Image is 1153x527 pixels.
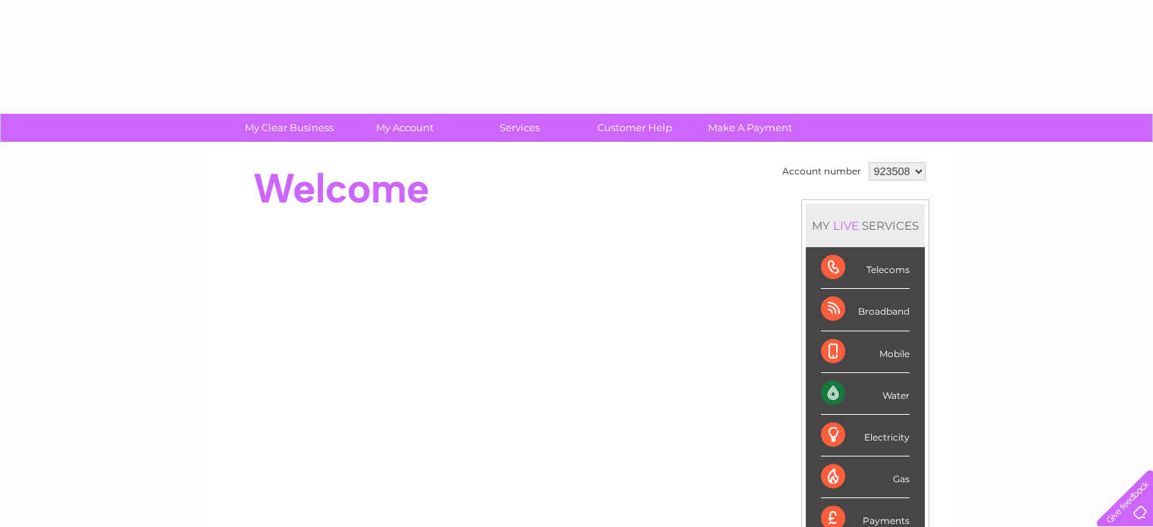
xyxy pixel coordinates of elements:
[821,289,910,331] div: Broadband
[227,114,352,142] a: My Clear Business
[821,456,910,498] div: Gas
[779,158,865,184] td: Account number
[806,204,925,247] div: MY SERVICES
[821,373,910,415] div: Water
[821,415,910,456] div: Electricity
[821,247,910,289] div: Telecoms
[457,114,582,142] a: Services
[821,331,910,373] div: Mobile
[342,114,467,142] a: My Account
[830,218,862,233] div: LIVE
[688,114,813,142] a: Make A Payment
[572,114,697,142] a: Customer Help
